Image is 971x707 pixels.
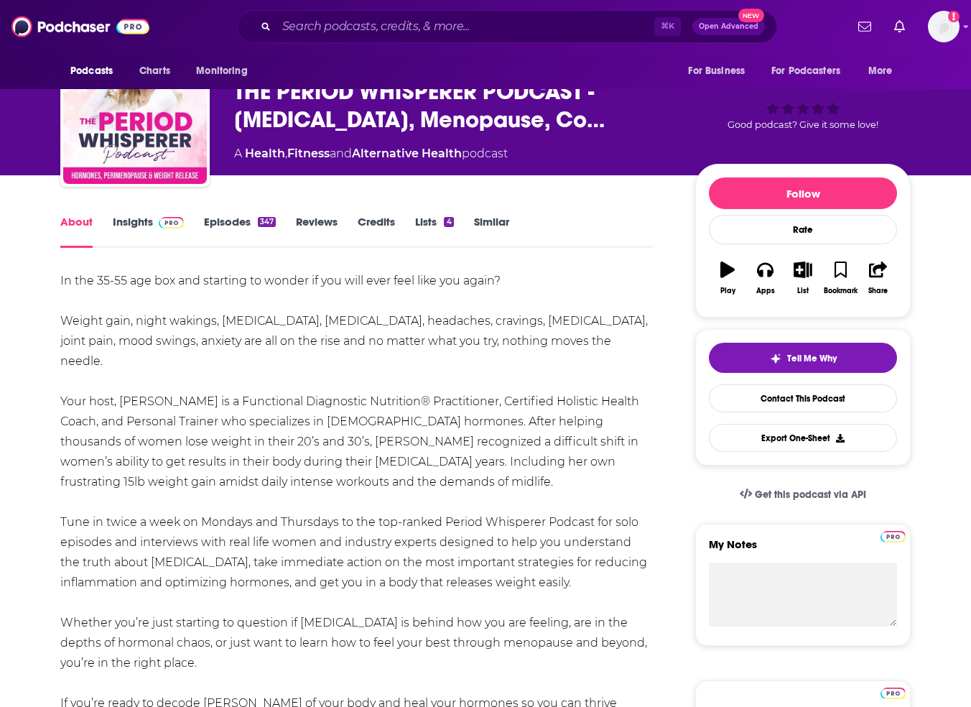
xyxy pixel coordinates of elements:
div: 347 [258,217,276,227]
a: About [60,215,93,248]
a: Get this podcast via API [728,477,878,512]
button: Apps [746,252,784,304]
button: open menu [678,57,763,85]
a: Episodes347 [204,215,276,248]
div: Share [868,287,888,295]
button: open menu [762,57,861,85]
img: THE PERIOD WHISPERER PODCAST - Perimenopause, Menopause, Cortisol, Weight Loss, Hormone Balancing... [63,40,207,184]
span: New [738,9,764,22]
button: tell me why sparkleTell Me Why [709,343,897,373]
a: Lists4 [415,215,453,248]
button: open menu [60,57,131,85]
span: Logged in as sarahhallprinc [928,11,960,42]
img: Podchaser Pro [881,688,906,699]
button: List [784,252,822,304]
div: Apps [756,287,775,295]
svg: Add a profile image [948,11,960,22]
span: Tell Me Why [787,353,837,364]
img: tell me why sparkle [770,353,781,364]
button: Show profile menu [928,11,960,42]
span: For Podcasters [771,61,840,81]
a: Credits [358,215,395,248]
a: Show notifications dropdown [852,14,877,39]
div: 56Good podcast? Give it some love! [695,50,911,139]
a: Fitness [287,147,330,160]
span: For Business [688,61,745,81]
span: Podcasts [70,61,113,81]
div: Search podcasts, credits, & more... [237,10,777,43]
div: Bookmark [824,287,858,295]
span: and [330,147,352,160]
label: My Notes [709,537,897,563]
a: Charts [130,57,179,85]
span: Charts [139,61,170,81]
div: List [797,287,809,295]
div: Rate [709,215,897,244]
a: Pro website [881,685,906,699]
span: Open Advanced [699,23,758,30]
button: Export One-Sheet [709,424,897,452]
a: Similar [474,215,509,248]
a: InsightsPodchaser Pro [113,215,184,248]
img: Podchaser - Follow, Share and Rate Podcasts [11,13,149,40]
button: Share [860,252,897,304]
span: More [868,61,893,81]
input: Search podcasts, credits, & more... [277,15,654,38]
button: Play [709,252,746,304]
div: Play [720,287,735,295]
img: Podchaser Pro [159,217,184,228]
img: Podchaser Pro [881,531,906,542]
img: User Profile [928,11,960,42]
button: Open AdvancedNew [692,18,765,35]
a: Reviews [296,215,338,248]
a: Contact This Podcast [709,384,897,412]
span: Get this podcast via API [755,489,866,501]
a: Pro website [881,529,906,542]
button: open menu [858,57,911,85]
a: Alternative Health [352,147,462,160]
div: 4 [444,217,453,227]
span: , [285,147,287,160]
a: Health [245,147,285,160]
span: Monitoring [196,61,247,81]
button: Bookmark [822,252,859,304]
span: Good podcast? Give it some love! [728,119,878,130]
button: Follow [709,177,897,209]
div: A podcast [234,145,508,162]
a: Show notifications dropdown [888,14,911,39]
span: ⌘ K [654,17,681,36]
button: open menu [186,57,266,85]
